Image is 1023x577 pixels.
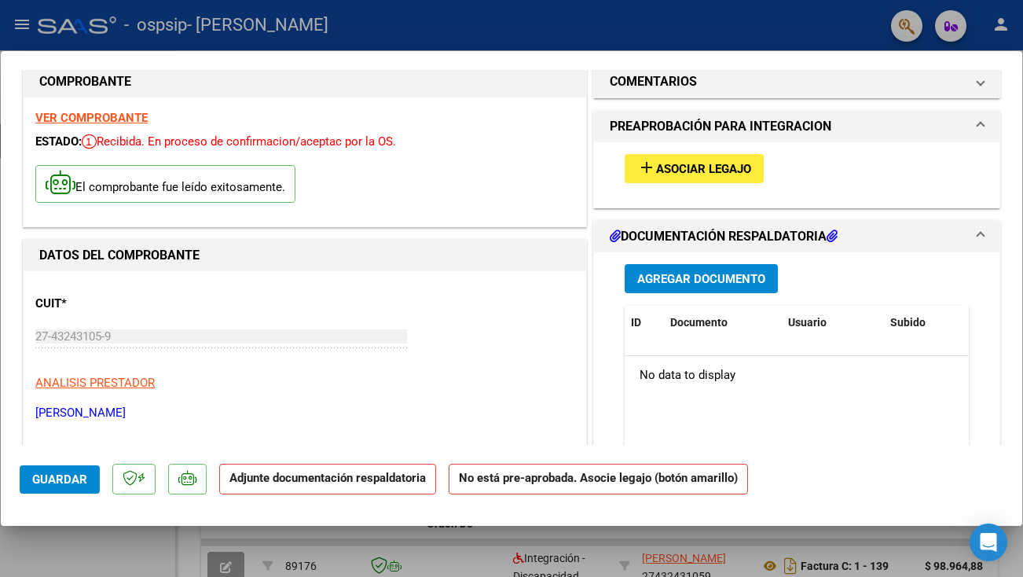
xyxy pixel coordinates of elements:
[82,134,396,149] span: Recibida. En proceso de confirmacion/aceptac por la OS.
[625,306,664,340] datatable-header-cell: ID
[610,227,838,246] h1: DOCUMENTACIÓN RESPALDATORIA
[35,134,82,149] span: ESTADO:
[20,465,100,494] button: Guardar
[625,154,764,183] button: Asociar Legajo
[594,221,999,252] mat-expansion-panel-header: DOCUMENTACIÓN RESPALDATORIA
[788,316,827,329] span: Usuario
[664,306,782,340] datatable-header-cell: Documento
[625,264,778,293] button: Agregar Documento
[35,376,155,390] span: ANALISIS PRESTADOR
[884,306,962,340] datatable-header-cell: Subido
[35,165,295,204] p: El comprobante fue leído exitosamente.
[631,316,641,329] span: ID
[782,306,884,340] datatable-header-cell: Usuario
[229,471,426,485] strong: Adjunte documentación respaldatoria
[35,111,148,125] a: VER COMPROBANTE
[970,524,1007,561] div: Open Intercom Messenger
[610,117,831,136] h1: PREAPROBACIÓN PARA INTEGRACION
[610,72,697,91] h1: COMENTARIOS
[35,295,197,313] p: CUIT
[670,316,728,329] span: Documento
[39,74,131,89] strong: COMPROBANTE
[35,404,574,422] p: [PERSON_NAME]
[890,316,926,329] span: Subido
[637,158,656,177] mat-icon: add
[32,472,87,487] span: Guardar
[594,66,999,97] mat-expansion-panel-header: COMENTARIOS
[625,356,968,395] div: No data to display
[449,464,748,494] strong: No está pre-aprobada. Asocie legajo (botón amarillo)
[39,248,200,263] strong: DATOS DEL COMPROBANTE
[656,162,751,176] span: Asociar Legajo
[594,111,999,142] mat-expansion-panel-header: PREAPROBACIÓN PARA INTEGRACION
[637,272,765,286] span: Agregar Documento
[594,142,999,208] div: PREAPROBACIÓN PARA INTEGRACION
